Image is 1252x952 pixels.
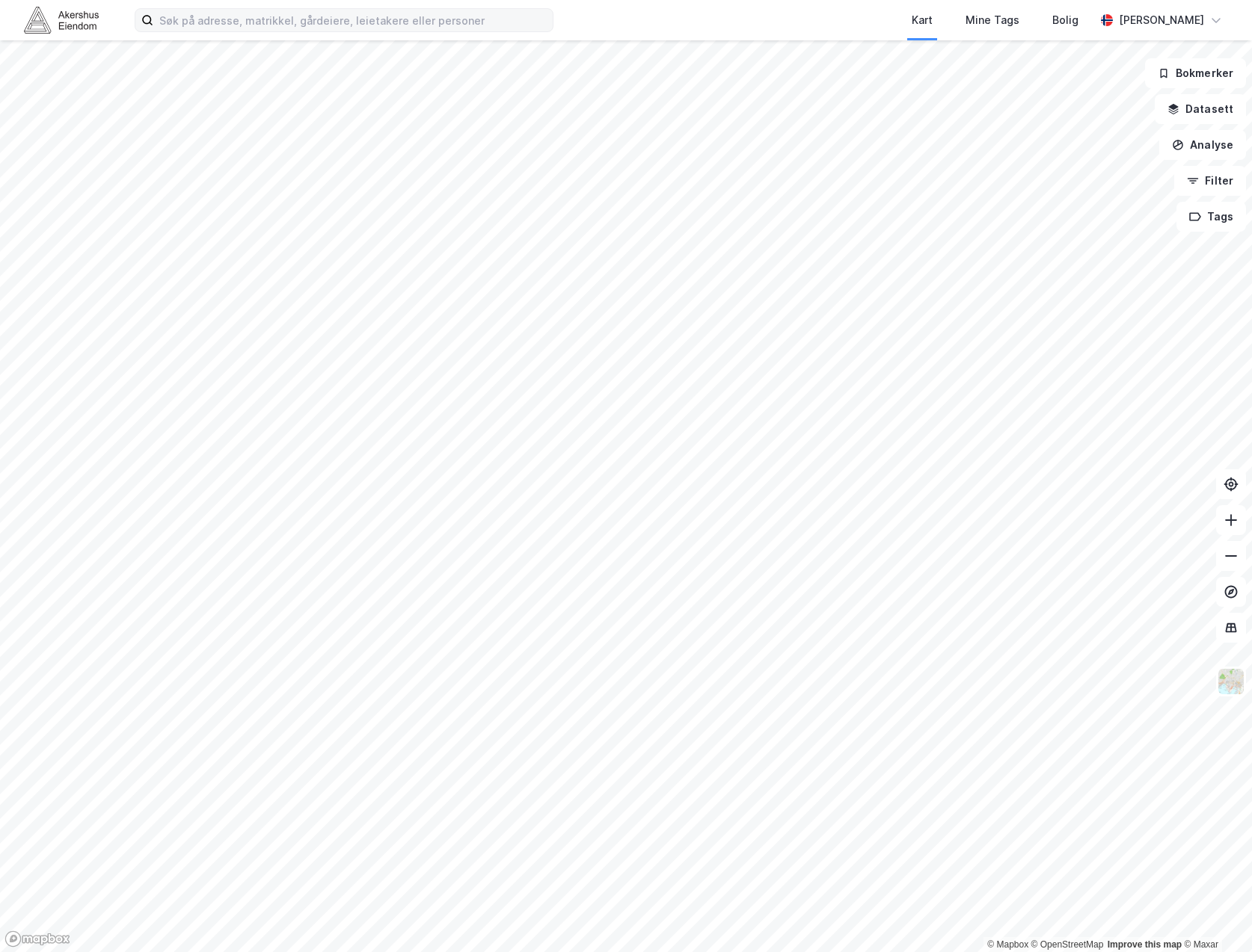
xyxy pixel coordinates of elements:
div: Mine Tags [966,11,1019,29]
div: [PERSON_NAME] [1119,11,1204,29]
img: akershus-eiendom-logo.9091f326c980b4bce74ccdd9f866810c.svg [24,7,99,33]
iframe: Chat Widget [1177,880,1252,952]
div: Bolig [1052,11,1078,29]
div: Kontrollprogram for chat [1177,880,1252,952]
div: Kart [912,11,933,29]
input: Søk på adresse, matrikkel, gårdeiere, leietakere eller personer [153,9,553,31]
